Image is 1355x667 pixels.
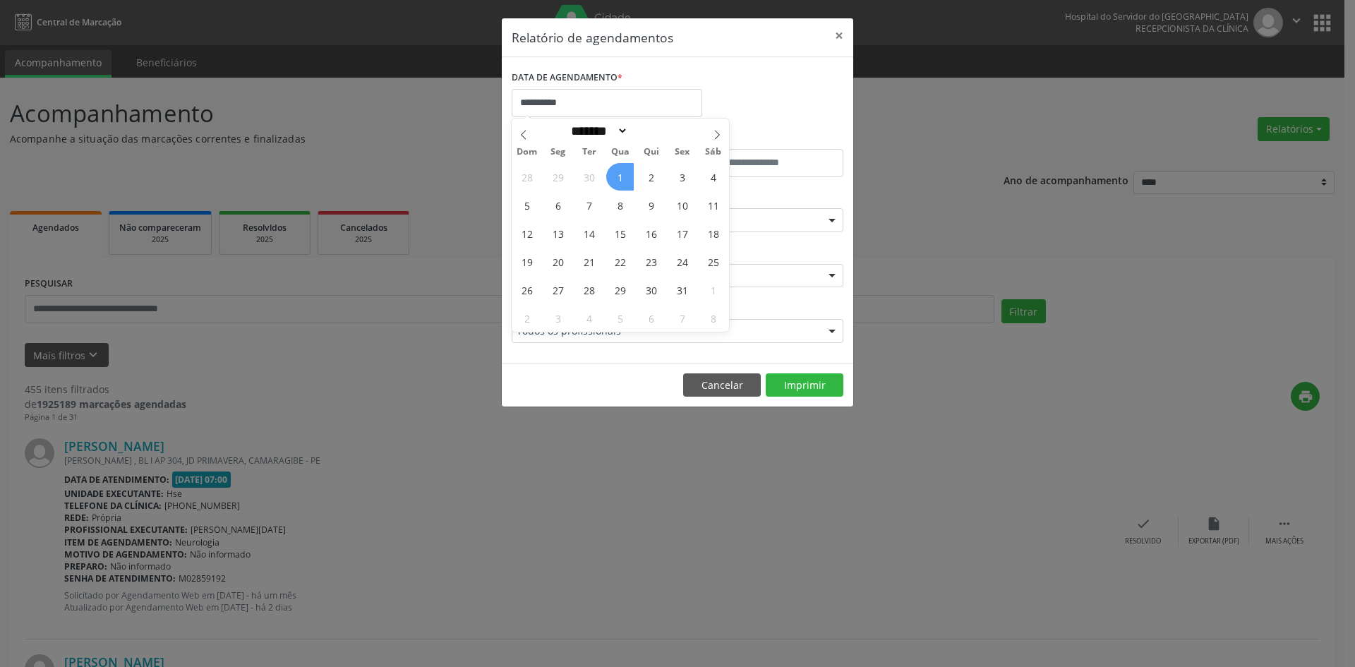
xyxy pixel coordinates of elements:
span: Novembro 3, 2025 [544,304,572,332]
span: Outubro 3, 2025 [668,163,696,191]
span: Outubro 9, 2025 [637,191,665,219]
span: Novembro 7, 2025 [668,304,696,332]
span: Outubro 15, 2025 [606,220,634,247]
button: Cancelar [683,373,761,397]
span: Setembro 30, 2025 [575,163,603,191]
span: Novembro 8, 2025 [699,304,727,332]
span: Seg [543,148,574,157]
span: Outubro 24, 2025 [668,248,696,275]
span: Outubro 14, 2025 [575,220,603,247]
span: Outubro 28, 2025 [575,276,603,304]
span: Outubro 7, 2025 [575,191,603,219]
span: Sex [667,148,698,157]
span: Outubro 23, 2025 [637,248,665,275]
span: Outubro 16, 2025 [637,220,665,247]
label: DATA DE AGENDAMENTO [512,67,622,89]
span: Setembro 29, 2025 [544,163,572,191]
span: Outubro 17, 2025 [668,220,696,247]
span: Outubro 20, 2025 [544,248,572,275]
span: Outubro 31, 2025 [668,276,696,304]
span: Outubro 26, 2025 [513,276,541,304]
label: ATÉ [681,127,843,149]
span: Ter [574,148,605,157]
span: Dom [512,148,543,157]
span: Qui [636,148,667,157]
span: Setembro 28, 2025 [513,163,541,191]
h5: Relatório de agendamentos [512,28,673,47]
input: Year [628,124,675,138]
button: Close [825,18,853,53]
span: Outubro 11, 2025 [699,191,727,219]
span: Outubro 5, 2025 [513,191,541,219]
span: Outubro 13, 2025 [544,220,572,247]
span: Novembro 6, 2025 [637,304,665,332]
span: Outubro 29, 2025 [606,276,634,304]
span: Novembro 2, 2025 [513,304,541,332]
span: Outubro 19, 2025 [513,248,541,275]
span: Sáb [698,148,729,157]
span: Outubro 6, 2025 [544,191,572,219]
span: Qua [605,148,636,157]
span: Novembro 5, 2025 [606,304,634,332]
span: Outubro 4, 2025 [699,163,727,191]
span: Outubro 25, 2025 [699,248,727,275]
span: Outubro 8, 2025 [606,191,634,219]
span: Outubro 2, 2025 [637,163,665,191]
span: Novembro 1, 2025 [699,276,727,304]
span: Outubro 1, 2025 [606,163,634,191]
button: Imprimir [766,373,843,397]
span: Outubro 18, 2025 [699,220,727,247]
span: Outubro 12, 2025 [513,220,541,247]
span: Outubro 21, 2025 [575,248,603,275]
span: Outubro 27, 2025 [544,276,572,304]
span: Outubro 30, 2025 [637,276,665,304]
span: Outubro 22, 2025 [606,248,634,275]
span: Outubro 10, 2025 [668,191,696,219]
span: Novembro 4, 2025 [575,304,603,332]
select: Month [566,124,628,138]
